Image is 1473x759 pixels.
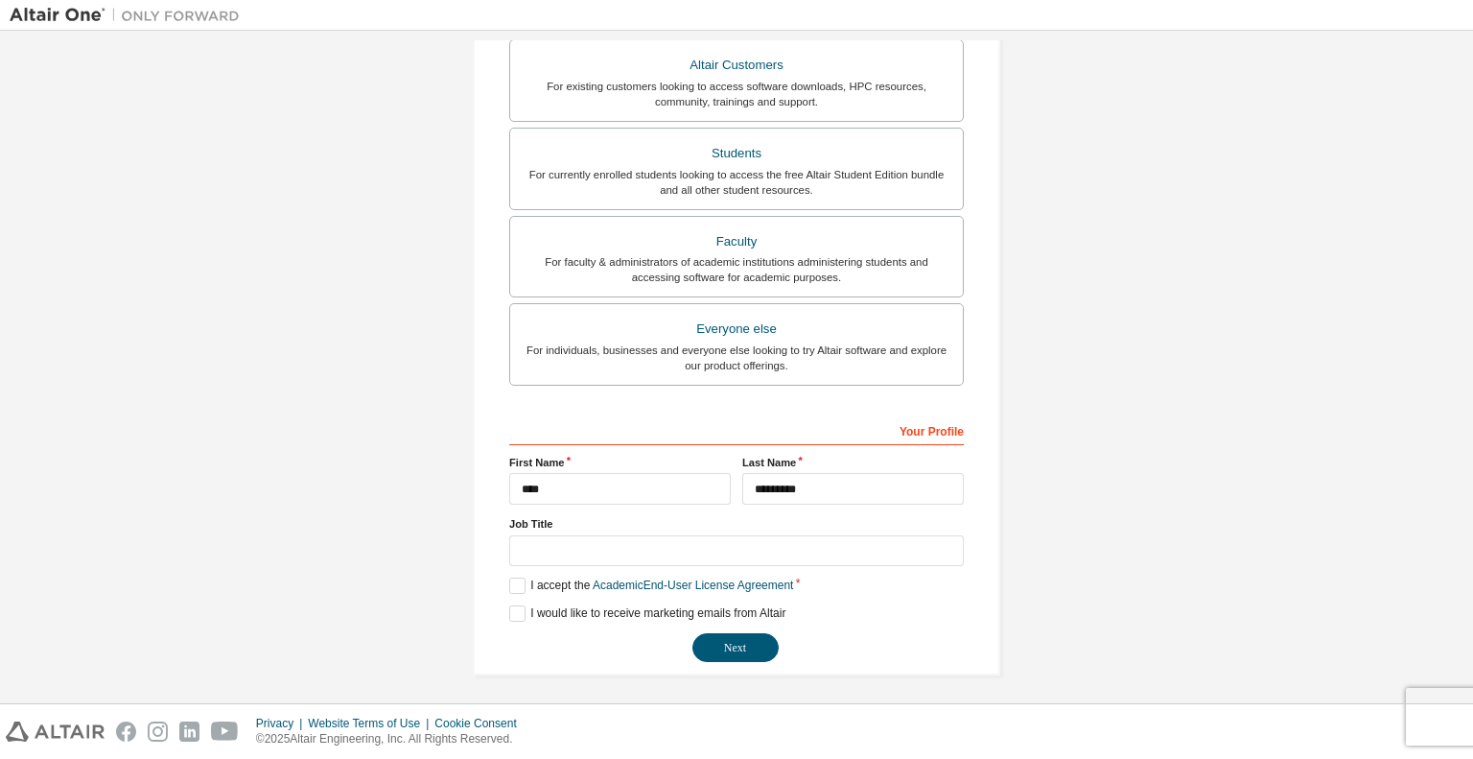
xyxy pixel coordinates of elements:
div: For currently enrolled students looking to access the free Altair Student Edition bundle and all ... [522,167,951,198]
label: Job Title [509,516,964,532]
img: instagram.svg [148,722,168,742]
p: © 2025 Altair Engineering, Inc. All Rights Reserved. [256,731,528,747]
label: Last Name [742,455,964,470]
div: Students [522,140,951,167]
button: Next [692,633,779,662]
img: facebook.svg [116,722,136,742]
div: Faculty [522,228,951,255]
img: linkedin.svg [179,722,199,742]
label: First Name [509,455,731,470]
label: I would like to receive marketing emails from Altair [509,605,785,622]
img: Altair One [10,6,249,25]
div: For existing customers looking to access software downloads, HPC resources, community, trainings ... [522,79,951,109]
div: For faculty & administrators of academic institutions administering students and accessing softwa... [522,254,951,285]
div: Privacy [256,716,308,731]
img: altair_logo.svg [6,722,105,742]
div: Altair Customers [522,52,951,79]
div: Cookie Consent [434,716,527,731]
img: youtube.svg [211,722,239,742]
div: Everyone else [522,316,951,343]
label: I accept the [509,578,793,594]
a: Academic End-User License Agreement [593,579,793,592]
div: For individuals, businesses and everyone else looking to try Altair software and explore our prod... [522,343,951,373]
div: Your Profile [509,415,964,445]
div: Website Terms of Use [308,716,434,731]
